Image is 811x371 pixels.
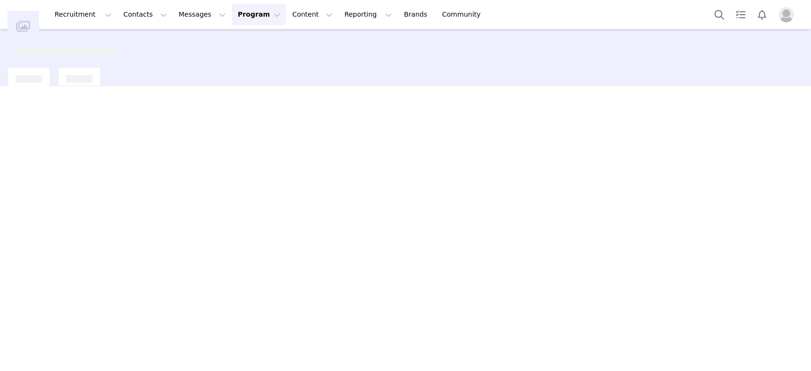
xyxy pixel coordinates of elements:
a: Brands [398,4,436,25]
button: Reporting [339,4,398,25]
a: Tasks [730,4,751,25]
button: Recruitment [49,4,117,25]
div: [object Object] [66,68,93,83]
button: Program [232,4,286,25]
button: Search [709,4,730,25]
button: Content [286,4,338,25]
button: Contacts [118,4,172,25]
div: [object Object] [16,68,42,83]
a: Community [437,4,491,25]
button: Messages [173,4,231,25]
button: Notifications [752,4,773,25]
img: placeholder-profile.jpg [779,7,794,22]
div: [object Object] [17,40,116,56]
button: Profile [773,7,803,22]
